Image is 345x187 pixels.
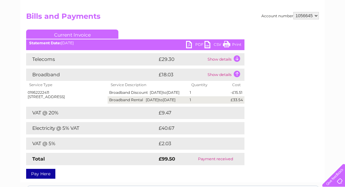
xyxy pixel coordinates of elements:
[223,41,241,50] a: Print
[26,12,319,24] h2: Bills and Payments
[108,89,188,96] td: Broadband Discount [DATE] [DATE]
[325,26,339,31] a: Log out
[157,137,230,150] td: £2.03
[28,3,318,30] div: Clear Business is a trading name of Verastar Limited (registered in [GEOGRAPHIC_DATA] No. 3667643...
[186,41,204,50] a: PDF
[229,89,244,96] td: -£15.51
[26,41,244,45] div: [DATE]
[12,16,43,35] img: logo.png
[229,3,272,11] a: 0333 014 3131
[26,169,55,179] a: Pay Here
[269,26,288,31] a: Telecoms
[108,96,188,104] td: Broadband Rental [DATE] [DATE]
[237,26,248,31] a: Water
[252,26,266,31] a: Energy
[229,96,244,104] td: £33.54
[206,69,244,81] td: Show details
[29,41,61,45] b: Statement Date:
[26,69,157,81] td: Broadband
[229,81,244,89] th: Cost
[28,90,106,99] div: 01952222411 [STREET_ADDRESS]
[157,69,206,81] td: £18.03
[188,89,229,96] td: 1
[32,156,45,162] strong: Total
[187,153,244,165] td: Payment received
[204,41,223,50] a: CSV
[159,156,175,162] strong: £99.50
[188,81,229,89] th: Quantity
[188,96,229,104] td: 1
[206,53,244,66] td: Show details
[26,81,108,89] th: Service Type
[108,81,188,89] th: Service Description
[26,137,157,150] td: VAT @ 5%
[26,122,157,134] td: Electricity @ 5% VAT
[26,107,157,119] td: VAT @ 20%
[26,30,118,39] a: Current Invoice
[291,26,300,31] a: Blog
[157,122,232,134] td: £40.67
[261,12,319,19] div: Account number
[157,53,206,66] td: £29.30
[163,90,167,95] span: to
[159,97,163,102] span: to
[26,53,157,66] td: Telecoms
[304,26,319,31] a: Contact
[157,107,230,119] td: £9.47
